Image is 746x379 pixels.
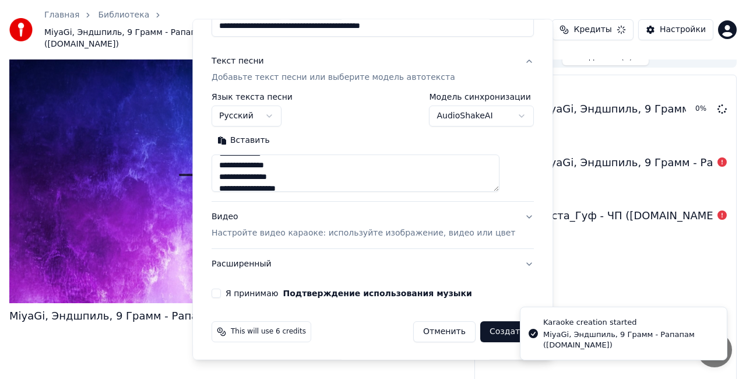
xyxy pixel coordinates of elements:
[212,46,534,93] button: Текст песниДобавьте текст песни или выберите модель автотекста
[212,249,534,279] button: Расширенный
[283,289,472,297] button: Я принимаю
[212,227,515,239] p: Настройте видео караоке: используйте изображение, видео или цвет
[212,55,264,67] div: Текст песни
[212,131,276,150] button: Вставить
[212,202,534,248] button: ВидеоНастройте видео караоке: используйте изображение, видео или цвет
[212,93,534,201] div: Текст песниДобавьте текст песни или выберите модель автотекста
[212,93,293,101] label: Язык текста песни
[212,72,455,83] p: Добавьте текст песни или выберите модель автотекста
[231,327,306,336] span: This will use 6 credits
[226,289,472,297] label: Я принимаю
[480,321,534,342] button: Создать
[413,321,476,342] button: Отменить
[212,211,515,239] div: Видео
[430,93,534,101] label: Модель синхронизации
